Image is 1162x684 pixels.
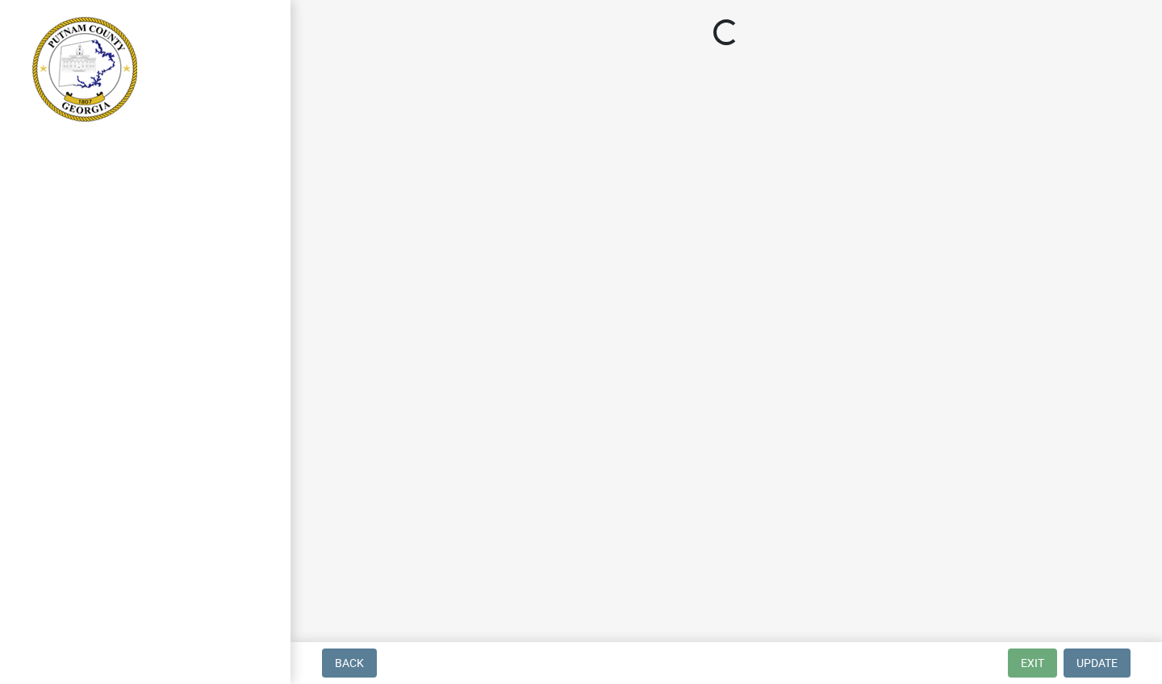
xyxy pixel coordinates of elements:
[322,649,377,678] button: Back
[32,17,137,122] img: Putnam County, Georgia
[1008,649,1057,678] button: Exit
[1064,649,1131,678] button: Update
[335,657,364,669] span: Back
[1076,657,1118,669] span: Update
